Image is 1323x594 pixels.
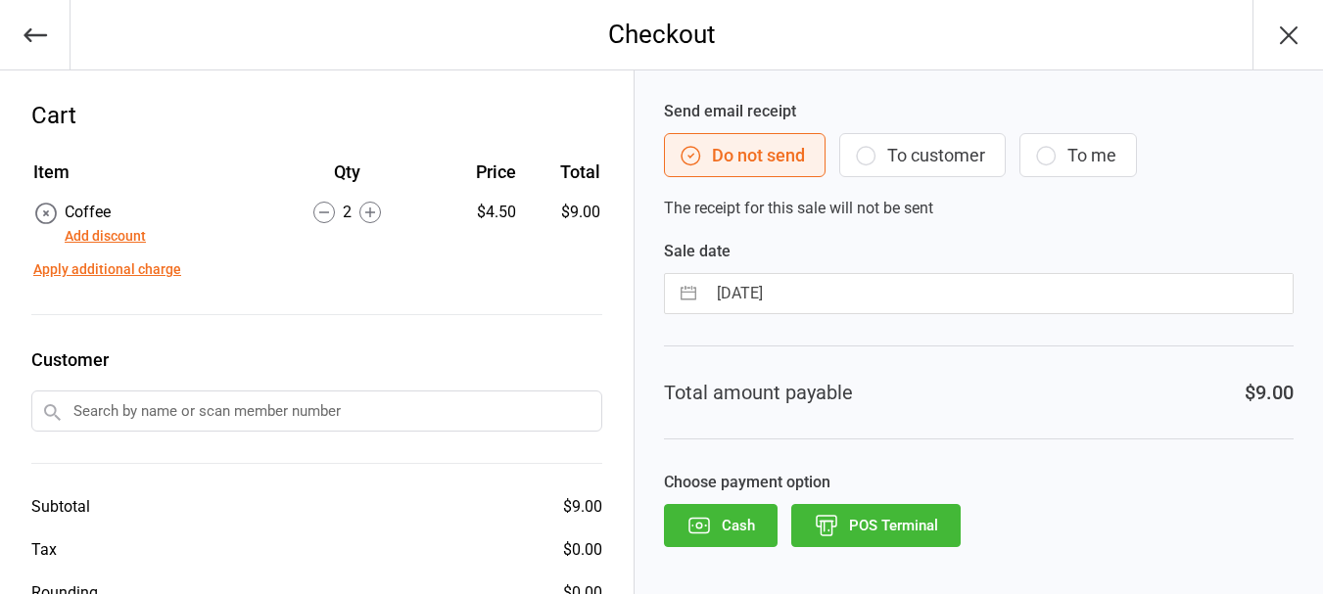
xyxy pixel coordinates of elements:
[33,259,181,280] button: Apply additional charge
[524,201,601,248] td: $9.00
[262,201,432,224] div: 2
[664,378,853,407] div: Total amount payable
[563,495,602,519] div: $9.00
[664,504,778,547] button: Cash
[31,98,602,133] div: Cart
[664,133,826,177] button: Do not send
[664,471,1294,494] label: Choose payment option
[664,100,1294,220] div: The receipt for this sale will not be sent
[31,346,602,373] label: Customer
[563,538,602,562] div: $0.00
[33,159,260,199] th: Item
[1019,133,1137,177] button: To me
[664,100,1294,123] label: Send email receipt
[1245,378,1294,407] div: $9.00
[434,159,516,185] div: Price
[434,201,516,224] div: $4.50
[31,538,57,562] div: Tax
[31,495,90,519] div: Subtotal
[664,240,1294,263] label: Sale date
[839,133,1006,177] button: To customer
[262,159,432,199] th: Qty
[791,504,961,547] button: POS Terminal
[65,226,146,247] button: Add discount
[524,159,601,199] th: Total
[31,390,602,432] input: Search by name or scan member number
[65,203,111,221] span: Coffee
